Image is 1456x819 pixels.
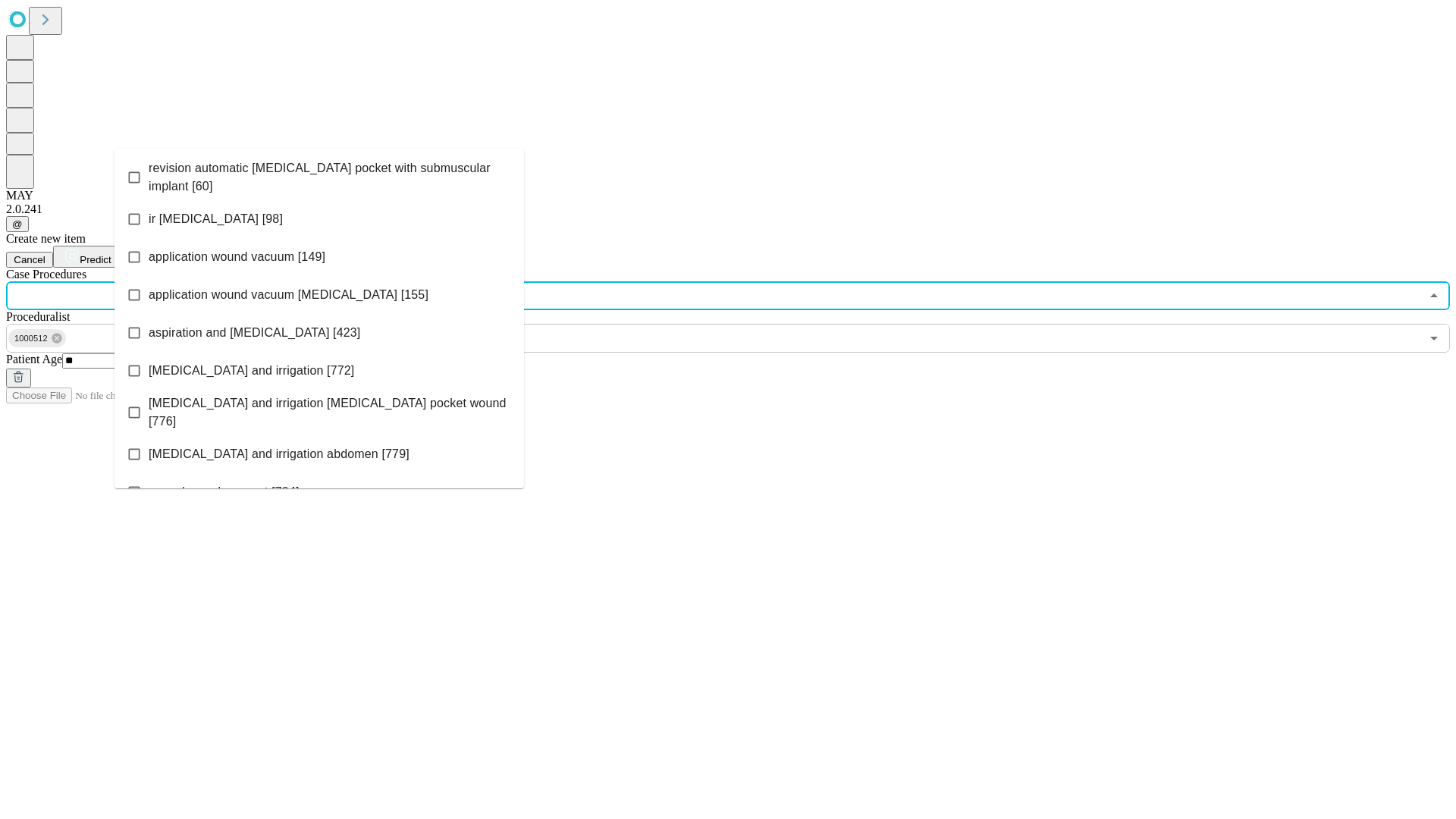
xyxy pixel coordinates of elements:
[8,329,66,347] div: 1000512
[149,483,300,501] span: wound vac placement [784]
[149,394,512,431] span: [MEDICAL_DATA] and irrigation [MEDICAL_DATA] pocket wound [776]
[6,353,62,366] span: Patient Age
[8,330,54,347] span: 1000512
[6,216,29,232] button: @
[6,232,86,245] span: Create new item
[6,268,86,281] span: Scheduled Procedure
[149,286,428,304] span: application wound vacuum [MEDICAL_DATA] [155]
[149,324,360,342] span: aspiration and [MEDICAL_DATA] [423]
[14,254,45,265] span: Cancel
[1423,285,1445,306] button: Close
[6,252,53,268] button: Cancel
[12,218,23,230] span: @
[53,246,123,268] button: Predict
[6,202,1450,216] div: 2.0.241
[6,310,70,323] span: Proceduralist
[149,445,409,463] span: [MEDICAL_DATA] and irrigation abdomen [779]
[80,254,111,265] span: Predict
[1423,328,1445,349] button: Open
[149,210,283,228] span: ir [MEDICAL_DATA] [98]
[149,248,325,266] span: application wound vacuum [149]
[6,189,1450,202] div: MAY
[149,362,354,380] span: [MEDICAL_DATA] and irrigation [772]
[149,159,512,196] span: revision automatic [MEDICAL_DATA] pocket with submuscular implant [60]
